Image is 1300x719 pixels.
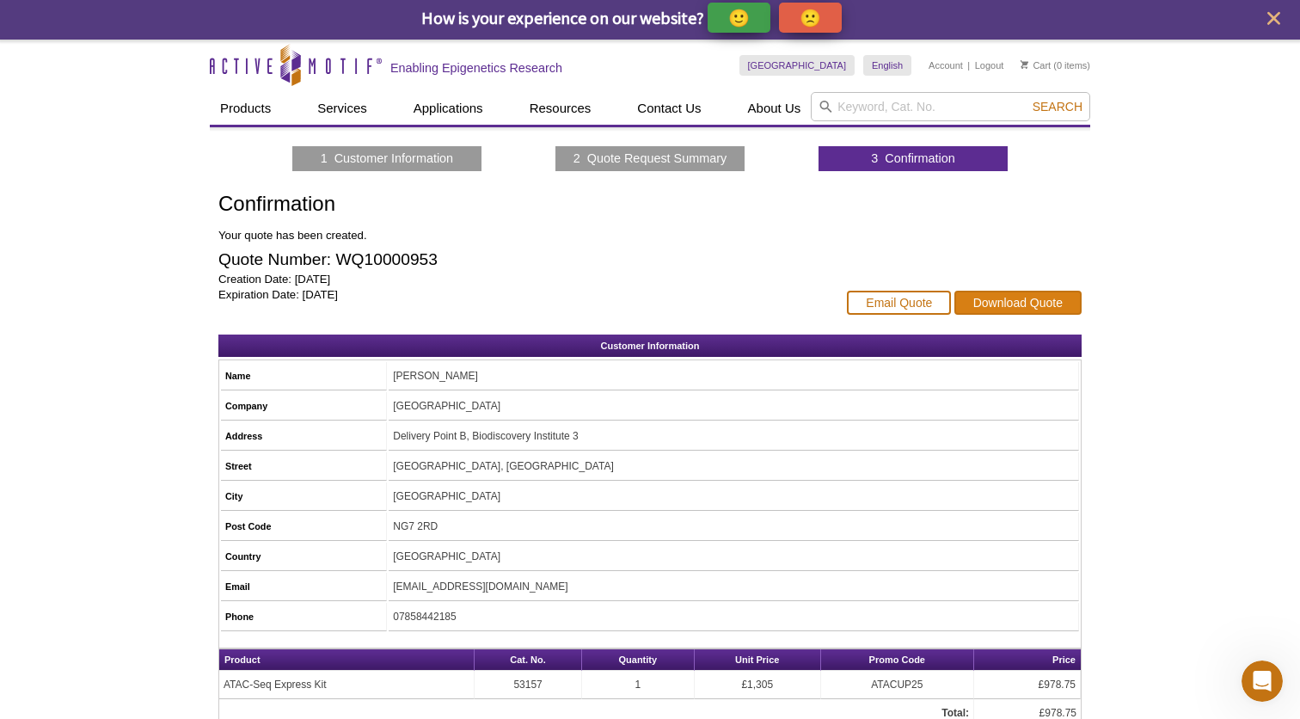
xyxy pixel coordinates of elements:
[225,398,382,414] h5: Company
[218,193,830,218] h1: Confirmation
[821,649,975,671] th: Promo Code
[219,649,475,671] th: Product
[695,649,821,671] th: Unit Price
[929,59,963,71] a: Account
[1242,661,1283,702] iframe: Intercom live chat
[210,92,281,125] a: Products
[475,649,581,671] th: Cat. No.
[225,458,382,474] h5: Street
[1021,55,1090,76] li: (0 items)
[390,60,562,76] h2: Enabling Epigenetics Research
[389,482,1079,511] td: [GEOGRAPHIC_DATA]
[475,671,581,699] td: 53157
[307,92,377,125] a: Services
[389,543,1079,571] td: [GEOGRAPHIC_DATA]
[421,7,704,28] span: How is your experience on our website?
[403,92,494,125] a: Applications
[1021,59,1051,71] a: Cart
[225,489,382,504] h5: City
[941,707,969,719] strong: Total:
[218,228,830,243] p: Your quote has been created.
[974,649,1081,671] th: Price
[389,603,1079,631] td: 07858442185
[225,609,382,624] h5: Phone
[863,55,911,76] a: English
[389,362,1079,390] td: [PERSON_NAME]
[1033,100,1082,114] span: Search
[321,151,453,166] a: 1 Customer Information
[800,7,821,28] p: 🙁
[519,92,602,125] a: Resources
[954,291,1082,315] a: Download Quote
[627,92,711,125] a: Contact Us
[695,671,821,699] td: £1,305
[738,92,812,125] a: About Us
[967,55,970,76] li: |
[389,513,1079,541] td: NG7 2RD
[225,519,382,534] h5: Post Code
[225,368,382,384] h5: Name
[389,392,1079,421] td: [GEOGRAPHIC_DATA]
[975,59,1004,71] a: Logout
[1021,60,1028,69] img: Your Cart
[739,55,855,76] a: [GEOGRAPHIC_DATA]
[218,252,830,267] h2: Quote Number: WQ10000953
[1027,99,1088,114] button: Search
[871,151,955,166] a: 3 Confirmation
[218,272,830,303] p: Creation Date: [DATE] Expiration Date: [DATE]
[225,549,382,564] h5: Country
[582,649,695,671] th: Quantity
[389,452,1079,481] td: [GEOGRAPHIC_DATA], [GEOGRAPHIC_DATA]
[225,428,382,444] h5: Address
[974,671,1081,699] td: £978.75
[728,7,750,28] p: 🙂
[219,671,475,699] td: ATAC-Seq Express Kit
[389,422,1079,451] td: Delivery Point B, Biodiscovery Institute 3
[847,291,951,315] a: Email Quote
[218,335,1082,357] h2: Customer Information
[582,671,695,699] td: 1
[811,92,1090,121] input: Keyword, Cat. No.
[225,579,382,594] h5: Email
[389,573,1079,601] td: [EMAIL_ADDRESS][DOMAIN_NAME]
[1263,8,1285,29] button: close
[821,671,975,699] td: ATACUP25
[573,151,727,166] a: 2 Quote Request Summary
